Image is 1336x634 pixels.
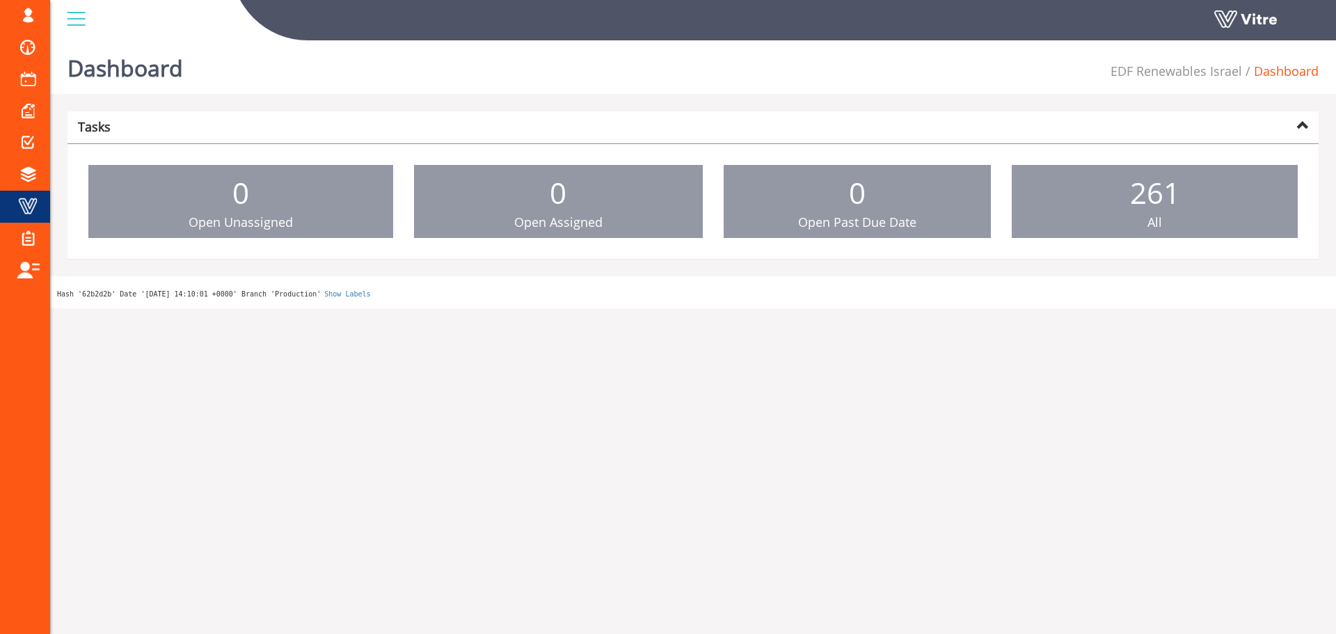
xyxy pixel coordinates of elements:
[88,165,393,239] a: 0 Open Unassigned
[1111,63,1242,79] a: EDF Renewables Israel
[1242,63,1319,81] li: Dashboard
[798,214,916,230] span: Open Past Due Date
[232,173,249,212] span: 0
[514,214,603,230] span: Open Assigned
[550,173,566,212] span: 0
[67,35,183,94] h1: Dashboard
[724,165,992,239] a: 0 Open Past Due Date
[57,290,321,298] span: Hash '62b2d2b' Date '[DATE] 14:10:01 +0000' Branch 'Production'
[414,165,703,239] a: 0 Open Assigned
[1012,165,1298,239] a: 261 All
[849,173,866,212] span: 0
[189,214,293,230] span: Open Unassigned
[78,118,111,135] strong: Tasks
[1147,214,1162,230] span: All
[324,290,370,298] a: Show Labels
[1130,173,1180,212] span: 261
